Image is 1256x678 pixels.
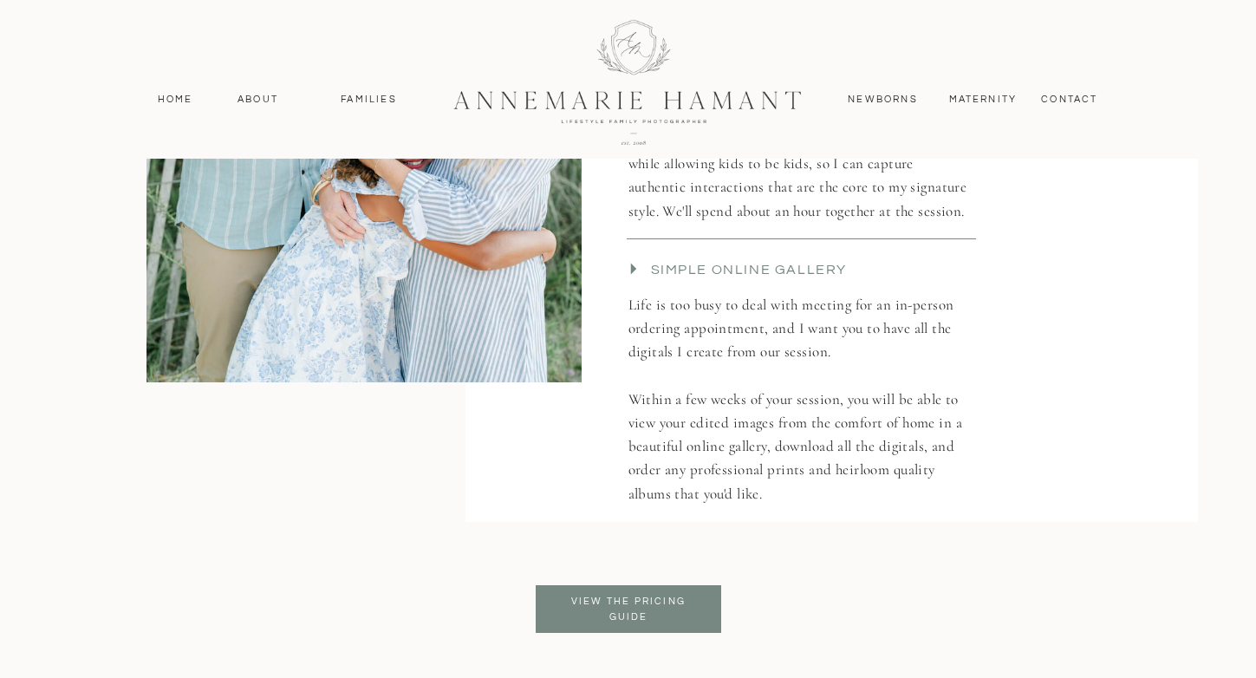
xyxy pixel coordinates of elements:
[233,92,283,108] a: About
[150,92,201,108] a: Home
[651,260,985,290] h3: Simple Online Gallery
[330,92,408,108] a: Families
[842,92,925,108] a: Newborns
[628,293,971,510] p: Life is too busy to deal with meeting for an in-person ordering appointment, and I want you to ha...
[949,92,1016,108] a: MAternity
[1032,92,1108,108] a: contact
[558,594,700,625] a: View the pricing guide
